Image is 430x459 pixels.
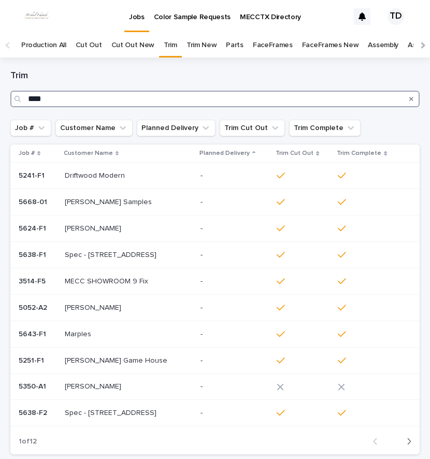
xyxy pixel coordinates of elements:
[10,400,420,426] tr: 5638-F25638-F2 Spec - [STREET_ADDRESS]Spec - [STREET_ADDRESS] -
[276,148,313,159] p: Trim Cut Out
[10,374,420,400] tr: 5350-A15350-A1 [PERSON_NAME][PERSON_NAME] -
[10,120,51,136] button: Job #
[10,268,420,295] tr: 3514-F53514-F5 MECC SHOWROOM 9 FixMECC SHOWROOM 9 Fix -
[200,198,268,207] p: -
[392,437,420,446] button: Next
[19,148,35,159] p: Job #
[65,222,123,233] p: [PERSON_NAME]
[10,429,45,454] p: 1 of 12
[200,277,268,286] p: -
[253,33,293,58] a: FaceFrames
[200,356,268,365] p: -
[10,91,420,107] input: Search
[368,33,398,58] a: Assembly
[19,354,46,365] p: 5251-F1
[220,120,285,136] button: Trim Cut Out
[200,224,268,233] p: -
[137,120,216,136] button: Planned Delivery
[19,169,47,180] p: 5241-F1
[19,196,49,207] p: 5668-01
[65,275,150,286] p: MECC SHOWROOM 9 Fix
[187,33,217,58] a: Trim New
[365,437,392,446] button: Back
[65,407,159,418] p: Spec - [STREET_ADDRESS]
[76,33,102,58] a: Cut Out
[65,249,159,260] p: Spec - [STREET_ADDRESS]
[19,407,49,418] p: 5638-F2
[19,328,48,339] p: 5643-F1
[10,70,420,82] h1: Trim
[164,33,177,58] a: Trim
[226,33,243,58] a: Parts
[199,148,250,159] p: Planned Delivery
[388,8,404,25] div: TD
[200,382,268,391] p: -
[10,242,420,268] tr: 5638-F15638-F1 Spec - [STREET_ADDRESS]Spec - [STREET_ADDRESS] -
[200,251,268,260] p: -
[200,304,268,312] p: -
[65,196,154,207] p: [PERSON_NAME] Samples
[200,409,268,418] p: -
[55,120,133,136] button: Customer Name
[65,380,123,391] p: [PERSON_NAME]
[111,33,155,58] a: Cut Out New
[10,321,420,348] tr: 5643-F15643-F1 MarplesMarples -
[65,328,93,339] p: Marples
[10,348,420,374] tr: 5251-F15251-F1 [PERSON_NAME] Game House[PERSON_NAME] Game House -
[65,302,123,312] p: [PERSON_NAME]
[65,354,169,365] p: [PERSON_NAME] Game House
[19,249,48,260] p: 5638-F1
[21,6,53,27] img: dhEtdSsQReaQtgKTuLrt
[19,275,48,286] p: 3514-F5
[19,222,48,233] p: 5624-F1
[65,169,127,180] p: Driftwood Modern
[10,163,420,189] tr: 5241-F15241-F1 Driftwood ModernDriftwood Modern -
[19,380,48,391] p: 5350-A1
[200,171,268,180] p: -
[302,33,359,58] a: FaceFrames New
[64,148,113,159] p: Customer Name
[19,302,49,312] p: 5052-A2
[10,295,420,321] tr: 5052-A25052-A2 [PERSON_NAME][PERSON_NAME] -
[21,33,66,58] a: Production All
[289,120,361,136] button: Trim Complete
[200,330,268,339] p: -
[10,189,420,216] tr: 5668-015668-01 [PERSON_NAME] Samples[PERSON_NAME] Samples -
[10,216,420,242] tr: 5624-F15624-F1 [PERSON_NAME][PERSON_NAME] -
[337,148,381,159] p: Trim Complete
